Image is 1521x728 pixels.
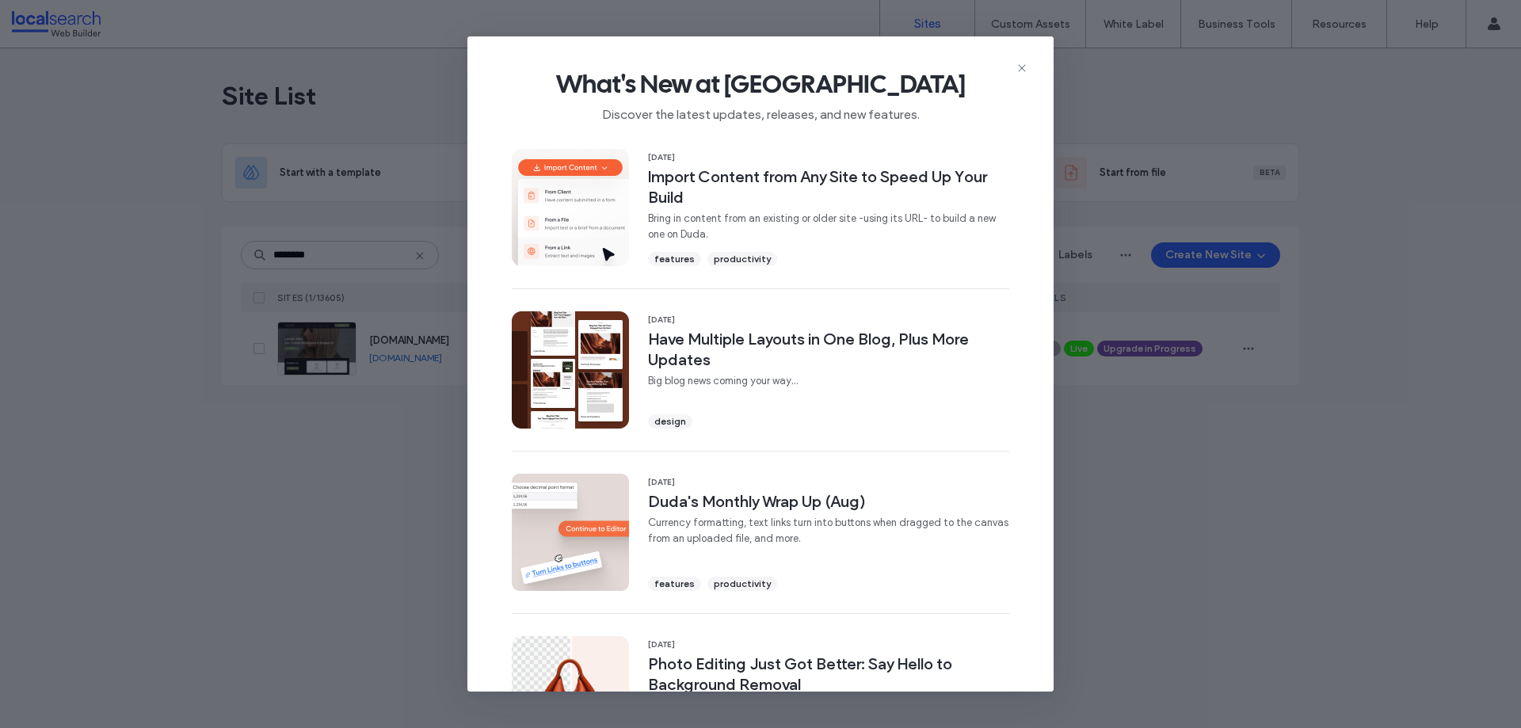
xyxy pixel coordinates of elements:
span: features [654,577,695,591]
span: [DATE] [648,314,1009,326]
span: design [654,414,686,429]
span: Duda's Monthly Wrap Up (Aug) [648,491,1009,512]
span: Bring in content from an existing or older site -using its URL- to build a new one on Duda. [648,211,1009,242]
span: Import Content from Any Site to Speed Up Your Build [648,166,1009,208]
span: [DATE] [648,639,1009,650]
span: [DATE] [648,477,1009,488]
span: Big blog news coming your way... [648,373,1009,389]
span: Currency formatting, text links turn into buttons when dragged to the canvas from an uploaded fil... [648,515,1009,547]
span: productivity [714,252,771,266]
span: Have Multiple Layouts in One Blog, Plus More Updates [648,329,1009,370]
span: Discover the latest updates, releases, and new features. [493,100,1028,124]
span: Photo Editing Just Got Better: Say Hello to Background Removal [648,654,1009,695]
span: [DATE] [648,152,1009,163]
span: What's New at [GEOGRAPHIC_DATA] [493,68,1028,100]
span: features [654,252,695,266]
span: productivity [714,577,771,591]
